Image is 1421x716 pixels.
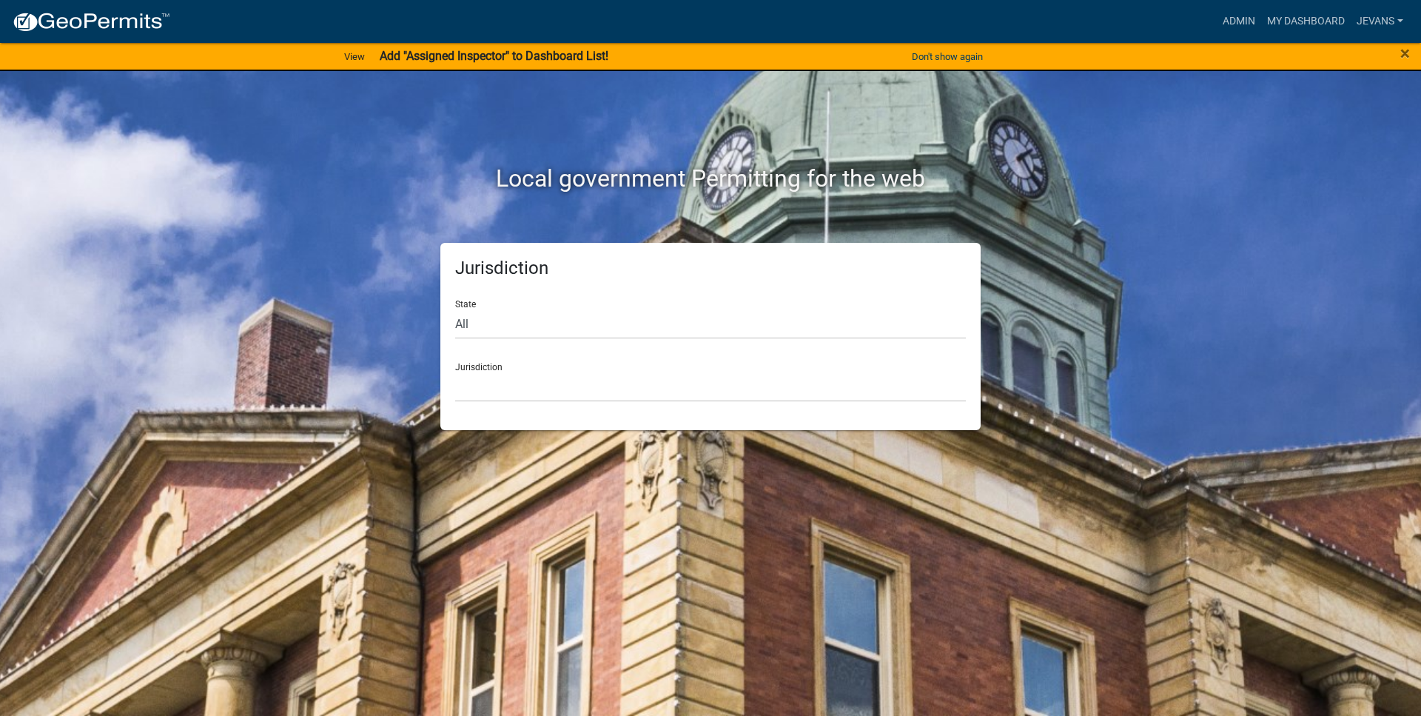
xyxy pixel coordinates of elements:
a: jevans [1351,7,1409,36]
a: Admin [1217,7,1261,36]
strong: Add "Assigned Inspector" to Dashboard List! [380,49,608,63]
button: Close [1400,44,1410,62]
span: × [1400,43,1410,64]
a: View [338,44,371,69]
a: My Dashboard [1261,7,1351,36]
button: Don't show again [906,44,989,69]
h2: Local government Permitting for the web [300,164,1121,193]
h5: Jurisdiction [455,258,966,279]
